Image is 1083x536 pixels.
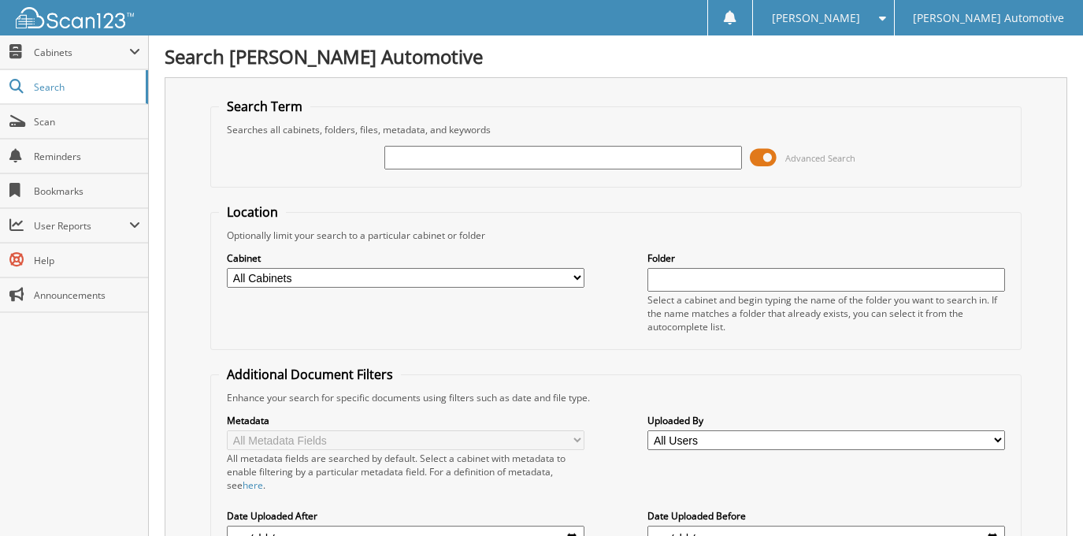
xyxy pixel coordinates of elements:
[647,293,1004,333] div: Select a cabinet and begin typing the name of the folder you want to search in. If the name match...
[219,229,1012,242] div: Optionally limit your search to a particular cabinet or folder
[227,452,584,492] div: All metadata fields are searched by default. Select a cabinet with metadata to enable filtering b...
[219,98,310,115] legend: Search Term
[34,288,140,302] span: Announcements
[647,251,1004,265] label: Folder
[34,46,129,59] span: Cabinets
[647,509,1004,523] label: Date Uploaded Before
[219,123,1012,136] div: Searches all cabinets, folders, files, metadata, and keywords
[34,219,129,233] span: User Reports
[165,43,1067,69] h1: Search [PERSON_NAME] Automotive
[34,150,140,163] span: Reminders
[219,391,1012,404] div: Enhance your search for specific documents using filters such as date and file type.
[772,13,860,23] span: [PERSON_NAME]
[647,414,1004,427] label: Uploaded By
[16,7,134,28] img: scan123-logo-white.svg
[34,80,138,94] span: Search
[243,478,263,492] a: here
[34,115,140,128] span: Scan
[913,13,1064,23] span: [PERSON_NAME] Automotive
[227,414,584,427] label: Metadata
[227,509,584,523] label: Date Uploaded After
[219,366,401,383] legend: Additional Document Filters
[227,251,584,265] label: Cabinet
[34,184,140,198] span: Bookmarks
[34,254,140,267] span: Help
[785,152,855,164] span: Advanced Search
[219,203,286,221] legend: Location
